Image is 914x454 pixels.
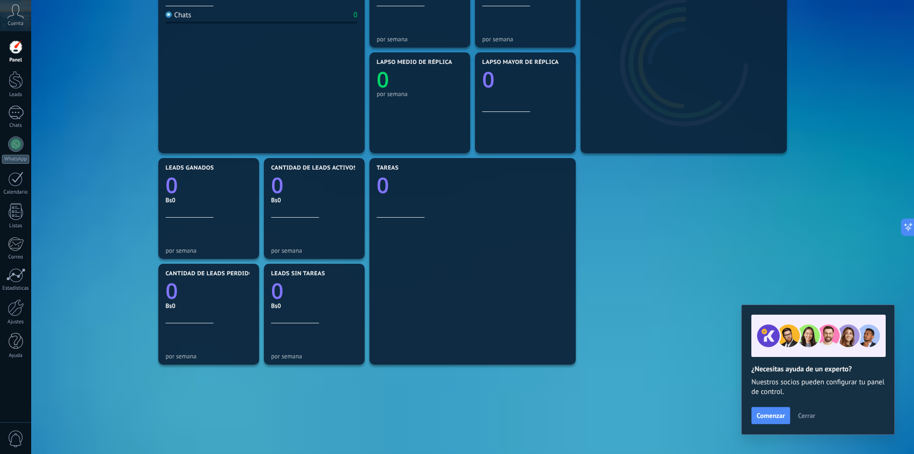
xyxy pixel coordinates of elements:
h2: ¿Necesitas ayuda de un experto? [751,365,885,374]
div: 0 [354,11,357,20]
div: Calendario [2,189,30,196]
div: por semana [166,247,252,254]
a: 0 [271,276,357,306]
div: por semana [271,247,357,254]
div: por semana [377,36,463,43]
text: 0 [377,171,389,200]
span: Leads ganados [166,165,214,172]
span: Tareas [377,165,399,172]
div: Bs0 [271,302,357,310]
div: Bs0 [271,196,357,204]
text: 0 [482,65,495,94]
div: Correo [2,254,30,260]
div: por semana [482,36,569,43]
a: 0 [166,276,252,306]
text: 0 [166,276,178,306]
div: por semana [271,353,357,360]
div: Ajustes [2,319,30,325]
div: por semana [166,353,252,360]
span: Lapso mayor de réplica [482,59,558,66]
span: Leads sin tareas [271,270,325,277]
div: Bs0 [166,302,252,310]
a: 0 [271,171,357,200]
text: 0 [271,171,284,200]
span: Lapso medio de réplica [377,59,452,66]
text: 0 [166,171,178,200]
img: Chats [166,12,172,18]
div: Estadísticas [2,285,30,292]
div: Chats [2,123,30,129]
button: Comenzar [751,407,790,424]
a: 0 [166,171,252,200]
div: Chats [166,11,191,20]
div: Panel [2,57,30,63]
span: Cantidad de leads perdidos [166,270,257,277]
text: 0 [377,65,389,94]
div: Bs0 [166,196,252,204]
span: Cantidad de leads activos [271,165,357,172]
span: Cuenta [8,21,24,27]
span: Cerrar [798,412,815,419]
div: Ayuda [2,353,30,359]
div: Leads [2,92,30,98]
span: Comenzar [757,412,785,419]
div: WhatsApp [2,155,29,164]
div: Listas [2,223,30,229]
button: Cerrar [794,408,819,423]
span: Nuestros socios pueden configurar tu panel de control. [751,378,885,397]
div: por semana [377,90,463,98]
a: 0 [377,171,569,200]
text: 0 [271,276,284,306]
